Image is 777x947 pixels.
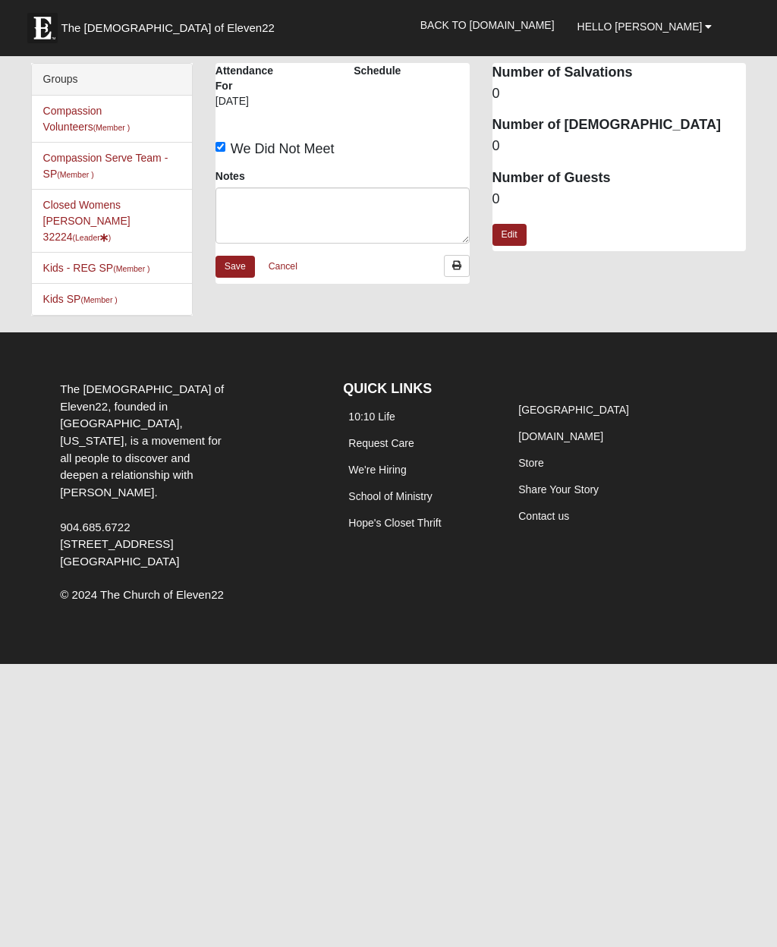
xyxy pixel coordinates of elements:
[57,170,93,179] small: (Member )
[492,137,747,156] dd: 0
[566,8,724,46] a: Hello [PERSON_NAME]
[231,141,335,156] span: We Did Not Meet
[215,168,245,184] label: Notes
[80,295,117,304] small: (Member )
[492,84,747,104] dd: 0
[348,437,414,449] a: Request Care
[215,142,225,152] input: We Did Not Meet
[60,521,130,533] a: 904.685.6722
[32,64,192,96] div: Groups
[43,262,150,274] a: Kids - REG SP(Member )
[60,588,224,601] span: © 2024 The Church of Eleven22
[73,233,112,242] small: (Leader )
[577,20,703,33] span: Hello [PERSON_NAME]
[43,293,118,305] a: Kids SP(Member )
[43,199,131,243] a: Closed Womens [PERSON_NAME] 32224(Leader)
[215,63,262,93] label: Attendance For
[492,63,747,83] dt: Number of Salvations
[93,123,130,132] small: (Member )
[43,152,168,180] a: Compassion Serve Team - SP(Member )
[259,255,307,278] a: Cancel
[60,555,179,568] span: [GEOGRAPHIC_DATA]
[348,411,395,423] a: 10:10 Life
[492,168,747,188] dt: Number of Guests
[43,105,131,133] a: Compassion Volunteers(Member )
[113,264,149,273] small: (Member )
[444,255,470,277] a: Print Attendance Roster
[20,5,323,43] a: The [DEMOGRAPHIC_DATA] of Eleven22
[492,115,747,135] dt: Number of [DEMOGRAPHIC_DATA]
[492,190,747,209] dd: 0
[343,381,490,398] h4: QUICK LINKS
[354,63,400,78] label: Schedule
[518,404,629,416] a: [GEOGRAPHIC_DATA]
[518,430,603,442] a: [DOMAIN_NAME]
[409,6,566,44] a: Back to [DOMAIN_NAME]
[518,510,569,522] a: Contact us
[518,483,599,496] a: Share Your Story
[348,517,441,529] a: Hope's Closet Thrift
[492,224,527,246] a: Edit
[348,464,406,476] a: We're Hiring
[215,93,262,119] div: [DATE]
[518,457,543,469] a: Store
[27,13,58,43] img: Eleven22 logo
[348,490,432,502] a: School of Ministry
[49,381,238,571] div: The [DEMOGRAPHIC_DATA] of Eleven22, founded in [GEOGRAPHIC_DATA], [US_STATE], is a movement for a...
[215,256,255,278] a: Save
[61,20,275,36] span: The [DEMOGRAPHIC_DATA] of Eleven22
